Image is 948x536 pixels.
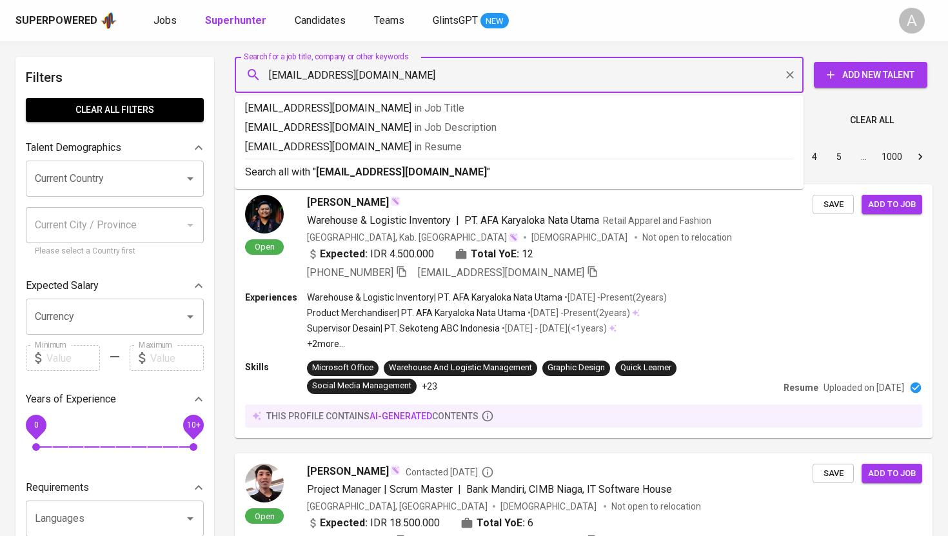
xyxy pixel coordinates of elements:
[899,8,925,34] div: A
[389,362,532,374] div: Warehouse And Logistic Management
[433,13,509,29] a: GlintsGPT NEW
[245,291,307,304] p: Experiences
[374,14,404,26] span: Teams
[500,322,607,335] p: • [DATE] - [DATE] ( <1 years )
[26,135,204,161] div: Talent Demographics
[784,381,818,394] p: Resume
[481,466,494,479] svg: By Batam recruiter
[522,246,533,262] span: 12
[477,515,525,531] b: Total YoE:
[181,510,199,528] button: Open
[295,13,348,29] a: Candidates
[307,291,562,304] p: Warehouse & Logistic Inventory | PT. AFA Karyaloka Nata Utama
[464,214,599,226] span: PT. AFA Karyaloka Nata Utama
[414,121,497,134] span: in Job Description
[307,266,393,279] span: [PHONE_NUMBER]
[35,245,195,258] p: Please select a Country first
[307,195,389,210] span: [PERSON_NAME]
[26,273,204,299] div: Expected Salary
[307,231,518,244] div: [GEOGRAPHIC_DATA], Kab. [GEOGRAPHIC_DATA]
[186,421,200,430] span: 10+
[824,67,917,83] span: Add New Talent
[205,14,266,26] b: Superhunter
[500,500,598,513] span: [DEMOGRAPHIC_DATA]
[862,195,922,215] button: Add to job
[26,278,99,293] p: Expected Salary
[819,197,847,212] span: Save
[813,195,854,215] button: Save
[480,15,509,28] span: NEW
[508,232,518,243] img: magic_wand.svg
[548,362,605,374] div: Graphic Design
[562,291,667,304] p: • [DATE] - Present ( 2 years )
[320,246,368,262] b: Expected:
[307,306,526,319] p: Product Merchandiser | PT. AFA Karyaloka Nata Utama
[245,101,793,116] p: [EMAIL_ADDRESS][DOMAIN_NAME]
[36,102,193,118] span: Clear All filters
[471,246,519,262] b: Total YoE:
[813,464,854,484] button: Save
[26,67,204,88] h6: Filters
[181,308,199,326] button: Open
[15,11,117,30] a: Superpoweredapp logo
[466,483,672,495] span: Bank Mandiri, CIMB Niaga, IT Software House
[307,246,434,262] div: IDR 4.500.000
[642,231,732,244] p: Not open to relocation
[868,197,916,212] span: Add to job
[26,475,204,501] div: Requirements
[307,337,667,350] p: +2 more ...
[414,141,462,153] span: in Resume
[307,515,440,531] div: IDR 18.500.000
[824,381,904,394] p: Uploaded on [DATE]
[316,166,487,178] b: [EMAIL_ADDRESS][DOMAIN_NAME]
[307,500,488,513] div: [GEOGRAPHIC_DATA], [GEOGRAPHIC_DATA]
[46,345,100,371] input: Value
[458,482,461,497] span: |
[245,164,793,180] p: Search all with " "
[320,515,368,531] b: Expected:
[153,13,179,29] a: Jobs
[26,386,204,412] div: Years of Experience
[814,62,927,88] button: Add New Talent
[374,13,407,29] a: Teams
[250,511,280,522] span: Open
[910,146,931,167] button: Go to next page
[245,120,793,135] p: [EMAIL_ADDRESS][DOMAIN_NAME]
[15,14,97,28] div: Superpowered
[853,150,874,163] div: …
[390,465,400,475] img: magic_wand.svg
[245,195,284,233] img: 89a2e78eaf5a5eab236a06a08f52c37c.jpg
[266,410,479,422] p: this profile contains contents
[603,215,711,226] span: Retail Apparel and Fashion
[150,345,204,371] input: Value
[878,146,906,167] button: Go to page 1000
[205,13,269,29] a: Superhunter
[307,483,453,495] span: Project Manager | Scrum Master
[456,213,459,228] span: |
[819,466,847,481] span: Save
[781,66,799,84] button: Clear
[528,515,533,531] span: 6
[422,380,437,393] p: +23
[26,480,89,495] p: Requirements
[245,361,307,373] p: Skills
[804,146,825,167] button: Go to page 4
[307,214,451,226] span: Warehouse & Logistic Inventory
[418,266,584,279] span: [EMAIL_ADDRESS][DOMAIN_NAME]
[406,466,494,479] span: Contacted [DATE]
[370,411,432,421] span: AI-generated
[295,14,346,26] span: Candidates
[414,102,464,114] span: in Job Title
[526,306,630,319] p: • [DATE] - Present ( 2 years )
[26,98,204,122] button: Clear All filters
[390,196,400,206] img: magic_wand.svg
[312,362,373,374] div: Microsoft Office
[845,108,899,132] button: Clear All
[181,170,199,188] button: Open
[704,146,933,167] nav: pagination navigation
[235,184,933,438] a: Open[PERSON_NAME]Warehouse & Logistic Inventory|PT. AFA Karyaloka Nata UtamaRetail Apparel and Fa...
[100,11,117,30] img: app logo
[433,14,478,26] span: GlintsGPT
[862,464,922,484] button: Add to job
[26,392,116,407] p: Years of Experience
